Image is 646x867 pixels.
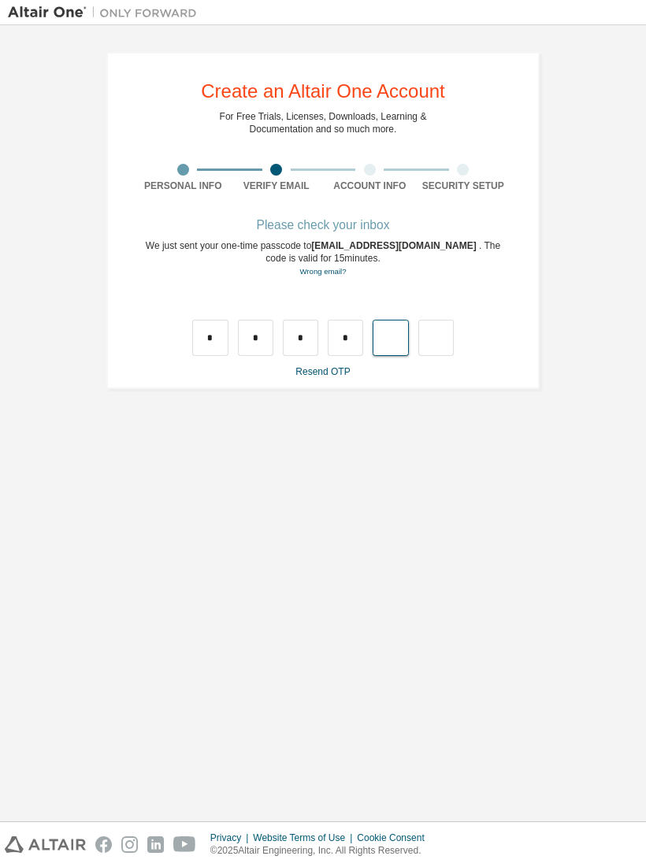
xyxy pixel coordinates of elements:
div: Please check your inbox [136,220,510,230]
p: © 2025 Altair Engineering, Inc. All Rights Reserved. [210,844,434,858]
div: Verify Email [230,180,324,192]
img: youtube.svg [173,836,196,853]
div: Personal Info [136,180,230,192]
img: linkedin.svg [147,836,164,853]
img: Altair One [8,5,205,20]
span: [EMAIL_ADDRESS][DOMAIN_NAME] [311,240,479,251]
img: facebook.svg [95,836,112,853]
div: For Free Trials, Licenses, Downloads, Learning & Documentation and so much more. [220,110,427,135]
div: Cookie Consent [357,832,433,844]
a: Resend OTP [295,366,350,377]
img: altair_logo.svg [5,836,86,853]
a: Go back to the registration form [299,267,346,276]
div: Security Setup [417,180,510,192]
div: Account Info [323,180,417,192]
img: instagram.svg [121,836,138,853]
div: Create an Altair One Account [201,82,445,101]
div: Privacy [210,832,253,844]
div: Website Terms of Use [253,832,357,844]
div: We just sent your one-time passcode to . The code is valid for 15 minutes. [136,239,510,278]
